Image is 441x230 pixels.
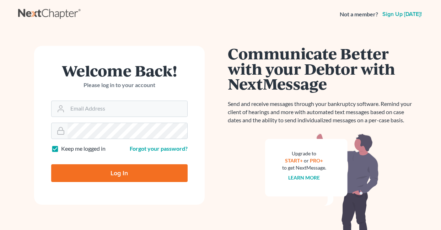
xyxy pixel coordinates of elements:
h1: Welcome Back! [51,63,188,78]
div: to get NextMessage. [282,164,326,171]
strong: Not a member? [340,10,378,18]
span: or [304,157,309,164]
input: Log In [51,164,188,182]
h1: Communicate Better with your Debtor with NextMessage [228,46,416,91]
input: Email Address [68,101,187,117]
div: Upgrade to [282,150,326,157]
a: PRO+ [310,157,323,164]
a: START+ [285,157,303,164]
a: Sign up [DATE]! [381,11,423,17]
label: Keep me logged in [61,145,106,153]
a: Learn more [288,175,320,181]
p: Please log in to your account [51,81,188,89]
p: Send and receive messages through your bankruptcy software. Remind your client of hearings and mo... [228,100,416,124]
a: Forgot your password? [130,145,188,152]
